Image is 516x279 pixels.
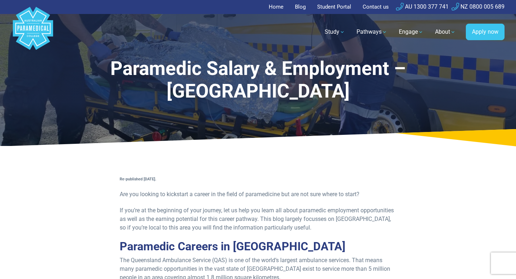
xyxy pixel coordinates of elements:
[120,177,156,181] strong: Re-published [DATE].
[352,22,392,42] a: Pathways
[431,22,460,42] a: About
[120,206,396,232] p: If you’re at the beginning of your journey, let us help you learn all about paramedic employment ...
[120,240,396,253] h2: Paramedic Careers in [GEOGRAPHIC_DATA]
[120,190,396,199] p: Are you looking to kickstart a career in the field of paramedicine but are not sure where to start?
[11,14,54,50] a: Australian Paramedical College
[395,22,428,42] a: Engage
[451,3,505,10] a: NZ 0800 005 689
[396,3,449,10] a: AU 1300 377 741
[320,22,349,42] a: Study
[73,57,443,103] h1: Paramedic Salary & Employment – [GEOGRAPHIC_DATA]
[466,24,505,40] a: Apply now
